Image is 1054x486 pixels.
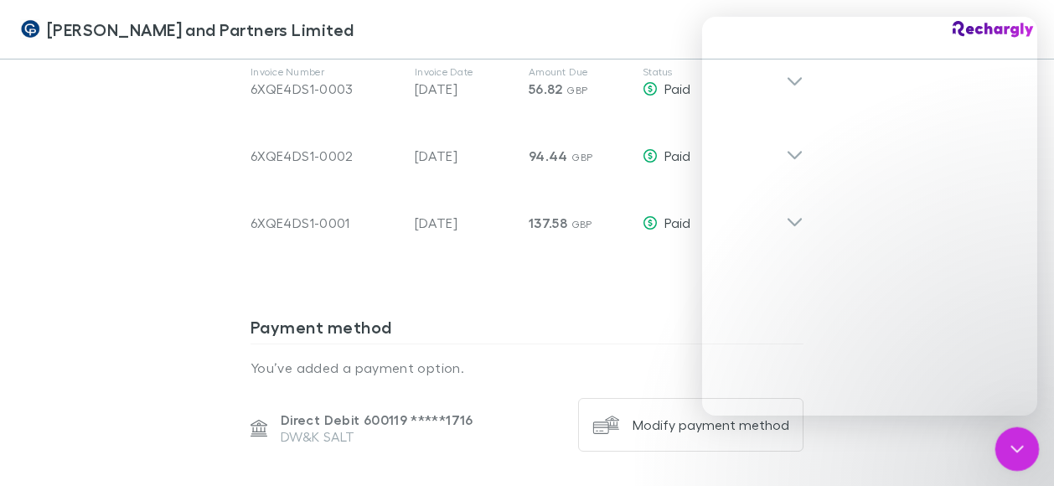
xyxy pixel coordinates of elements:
div: Invoice Number6XQE4DS1-0003Invoice Date[DATE]Amount Due56.82 GBPStatusPaid [237,49,817,116]
p: [DATE] [415,79,515,99]
p: Status [643,65,786,79]
div: 6XQE4DS1-0002 [251,146,401,166]
div: 6XQE4DS1-0003 [251,79,401,99]
h3: Payment method [251,317,803,344]
iframe: Intercom live chat [995,427,1040,472]
p: [DATE] [415,146,515,166]
span: 137.58 [529,215,567,231]
p: [DATE] [415,213,515,233]
span: Paid [664,215,690,230]
div: 6XQE4DS1-0001 [251,213,401,233]
div: 6XQE4DS1-0002[DATE]94.44 GBPPaid [237,116,817,183]
iframe: Intercom live chat [702,17,1037,416]
img: Coates and Partners Limited's Logo [20,19,40,39]
img: Modify payment method's Logo [592,411,619,438]
p: Amount Due [529,65,629,79]
span: Paid [664,80,690,96]
p: DW&K SALT [281,428,473,445]
button: Modify payment method [578,398,803,452]
div: Modify payment method [633,416,789,433]
span: GBP [571,218,592,230]
p: Invoice Date [415,65,515,79]
div: 6XQE4DS1-0001[DATE]137.58 GBPPaid [237,183,817,250]
p: You’ve added a payment option. [251,358,803,378]
span: GBP [566,84,587,96]
p: Direct Debit 600119 ***** 1716 [281,411,473,428]
span: [PERSON_NAME] and Partners Limited [47,17,354,42]
span: 56.82 [529,80,563,97]
span: 94.44 [529,147,568,164]
p: Invoice Number [251,65,401,79]
span: GBP [571,151,592,163]
span: Paid [664,147,690,163]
